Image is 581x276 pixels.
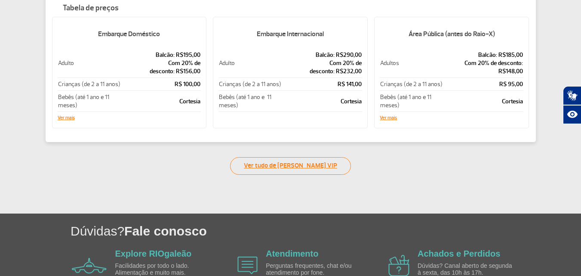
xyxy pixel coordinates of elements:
button: Abrir tradutor de língua de sinais. [563,86,581,105]
p: Bebês (até 1 ano e 11 meses) [380,93,444,109]
p: Adulto [58,59,121,67]
button: Abrir recursos assistivos. [563,105,581,124]
p: Cortesia [445,97,523,105]
img: airplane icon [72,258,107,273]
p: Cortesia [122,97,201,105]
p: Bebês (até 1 ano e 11 meses) [219,93,282,109]
h4: Tabela de preços [52,4,529,12]
p: R$ 100,00 [122,80,201,88]
p: Balcão: R$290,00 [283,51,362,59]
h5: Embarque Internacional [218,23,362,45]
p: Adulto [219,59,282,67]
p: Balcão: R$185,00 [445,51,523,59]
button: Ver mais [380,115,397,121]
span: Fale conosco [124,224,207,238]
p: Balcão: R$195,00 [122,51,201,59]
p: Cortesia [283,97,362,105]
p: Perguntas frequentes, chat e/ou atendimento por fone. [266,263,365,276]
button: Ver mais [58,115,75,121]
p: Facilidades por todo o lado. Alimentação e muito mais. [115,263,214,276]
p: Dúvidas? Canal aberto de segunda à sexta, das 10h às 17h. [418,263,516,276]
p: R$ 141,00 [283,80,362,88]
h5: Área Pública (antes do Raio-X) [380,23,523,45]
p: Com 20% de desconto: R$148,00 [445,59,523,75]
p: Com 20% de desconto: R$156,00 [122,59,201,75]
p: Crianças (de 2 a 11 anos) [58,80,121,88]
a: Atendimento [266,249,318,258]
p: Crianças (de 2 a 11 anos) [219,80,282,88]
img: airplane icon [237,257,258,274]
div: Plugin de acessibilidade da Hand Talk. [563,86,581,124]
a: Explore RIOgaleão [115,249,192,258]
a: Achados e Perdidos [418,249,500,258]
p: Bebês (até 1 ano e 11 meses) [58,93,121,109]
p: Adultos [380,59,444,67]
a: Ver tudo de [PERSON_NAME] VIP [230,157,351,175]
h1: Dúvidas? [71,222,581,240]
p: Com 20% de desconto: R$232,00 [283,59,362,75]
p: Crianças (de 2 a 11 anos) [380,80,444,88]
h5: Embarque Doméstico [58,23,201,45]
p: R$ 95,00 [445,80,523,88]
